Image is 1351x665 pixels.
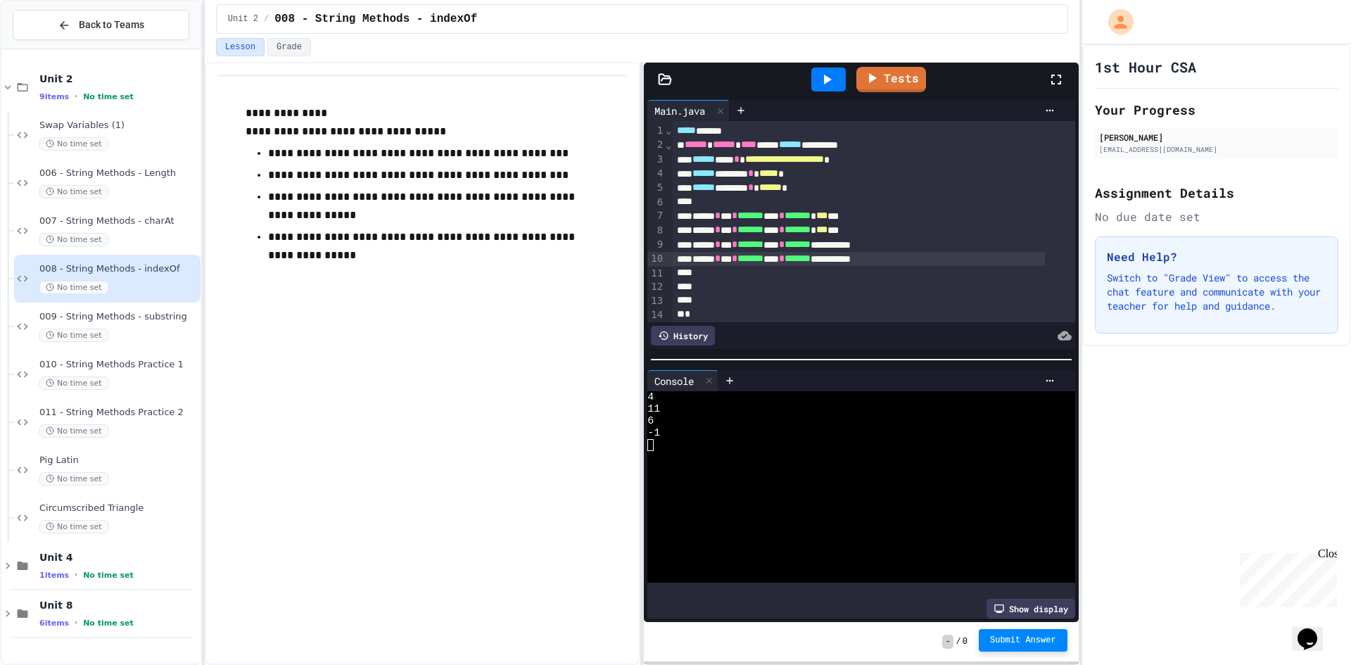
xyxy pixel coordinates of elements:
[647,138,665,152] div: 2
[647,224,665,238] div: 8
[79,18,144,32] span: Back to Teams
[647,415,654,427] span: 6
[39,311,198,323] span: 009 - String Methods - substring
[1234,547,1337,607] iframe: chat widget
[83,571,134,580] span: No time set
[647,294,665,308] div: 13
[942,635,953,649] span: -
[647,370,718,391] div: Console
[39,329,108,342] span: No time set
[6,6,97,89] div: Chat with us now!Close
[39,502,198,514] span: Circumscribed Triangle
[39,185,108,198] span: No time set
[647,124,665,138] div: 1
[1099,144,1334,155] div: [EMAIL_ADDRESS][DOMAIN_NAME]
[647,252,665,266] div: 10
[39,551,198,564] span: Unit 4
[83,619,134,628] span: No time set
[39,571,69,580] span: 1 items
[1095,57,1196,77] h1: 1st Hour CSA
[1107,271,1326,313] p: Switch to "Grade View" to access the chat feature and communicate with your teacher for help and ...
[987,599,1075,619] div: Show display
[83,92,134,101] span: No time set
[39,520,108,533] span: No time set
[1095,183,1338,203] h2: Assignment Details
[647,209,665,223] div: 7
[990,635,1056,646] span: Submit Answer
[1095,100,1338,120] h2: Your Progress
[856,67,926,92] a: Tests
[39,599,198,612] span: Unit 8
[39,359,198,371] span: 010 - String Methods Practice 1
[267,38,311,56] button: Grade
[647,103,712,118] div: Main.java
[665,125,672,136] span: Fold line
[647,267,665,281] div: 11
[39,619,69,628] span: 6 items
[651,326,715,346] div: History
[647,403,660,415] span: 11
[1099,131,1334,144] div: [PERSON_NAME]
[979,629,1067,652] button: Submit Answer
[647,391,654,403] span: 4
[963,636,968,647] span: 0
[647,196,665,210] div: 6
[75,617,77,628] span: •
[13,10,189,40] button: Back to Teams
[39,281,108,294] span: No time set
[1292,609,1337,651] iframe: chat widget
[647,100,730,121] div: Main.java
[1095,208,1338,225] div: No due date set
[39,263,198,275] span: 008 - String Methods - indexOf
[216,38,265,56] button: Lesson
[647,427,660,439] span: -1
[647,280,665,294] div: 12
[39,472,108,486] span: No time set
[274,11,477,27] span: 008 - String Methods - indexOf
[75,91,77,102] span: •
[647,181,665,195] div: 5
[39,137,108,151] span: No time set
[39,407,198,419] span: 011 - String Methods Practice 2
[75,569,77,581] span: •
[228,13,258,25] span: Unit 2
[39,233,108,246] span: No time set
[647,374,701,388] div: Console
[1093,6,1137,38] div: My Account
[264,13,269,25] span: /
[647,238,665,252] div: 9
[39,455,198,467] span: Pig Latin
[39,215,198,227] span: 007 - String Methods - charAt
[39,72,198,85] span: Unit 2
[647,167,665,181] div: 4
[665,139,672,151] span: Fold line
[956,636,961,647] span: /
[39,92,69,101] span: 9 items
[647,153,665,167] div: 3
[39,120,198,132] span: Swap Variables (1)
[1107,248,1326,265] h3: Need Help?
[39,376,108,390] span: No time set
[39,167,198,179] span: 006 - String Methods - Length
[647,322,665,336] div: 15
[39,424,108,438] span: No time set
[647,308,665,322] div: 14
